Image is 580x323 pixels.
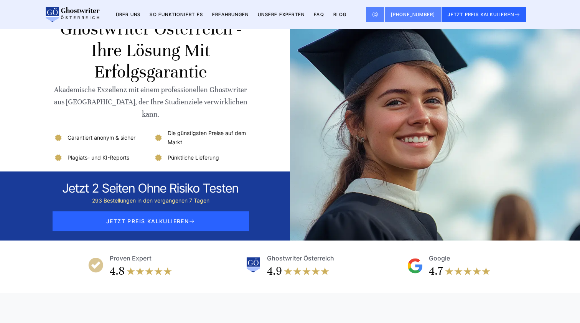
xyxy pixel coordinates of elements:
img: Die günstigsten Preise auf dem Markt [154,133,163,142]
div: Akademische Exzellenz mit einem professionellen Ghostwriter aus [GEOGRAPHIC_DATA], der Ihre Studi... [54,84,247,120]
div: Proven Expert [110,253,152,264]
img: Email [372,12,378,18]
h1: Ghostwriter Österreich - Ihre Lösung mit Erfolgsgarantie [54,18,247,83]
li: Pünktliche Lieferung [154,153,248,162]
img: Ghostwriter [246,257,261,273]
div: 4.7 [429,264,443,279]
img: logo wirschreiben [44,7,100,22]
button: JETZT PREIS KALKULIEREN [442,7,526,22]
div: 4.8 [110,264,125,279]
div: 4.9 [267,264,282,279]
span: JETZT PREIS KALKULIEREN [53,211,249,231]
div: 293 Bestellungen in den vergangenen 7 Tagen [63,196,239,205]
a: FAQ [314,12,324,17]
li: Garantiert anonym & sicher [54,129,148,147]
img: stars [126,264,172,279]
a: Unsere Experten [258,12,305,17]
div: Ghostwriter Österreich [267,253,334,264]
li: Plagiats- und KI-Reports [54,153,148,162]
img: Plagiats- und KI-Reports [54,153,63,162]
img: Garantiert anonym & sicher [54,133,63,142]
a: [PHONE_NUMBER] [385,7,442,22]
a: So funktioniert es [150,12,203,17]
span: [PHONE_NUMBER] [391,12,435,17]
img: stars [445,264,491,279]
img: Proven Expert [88,257,104,273]
img: stars [283,264,330,279]
a: Erfahrungen [212,12,249,17]
img: Google Reviews [407,258,423,274]
div: Jetzt 2 seiten ohne risiko testen [63,181,239,196]
a: BLOG [333,12,347,17]
li: Die günstigsten Preise auf dem Markt [154,129,248,147]
div: Google [429,253,450,264]
img: Pünktliche Lieferung [154,153,163,162]
a: Über uns [116,12,141,17]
